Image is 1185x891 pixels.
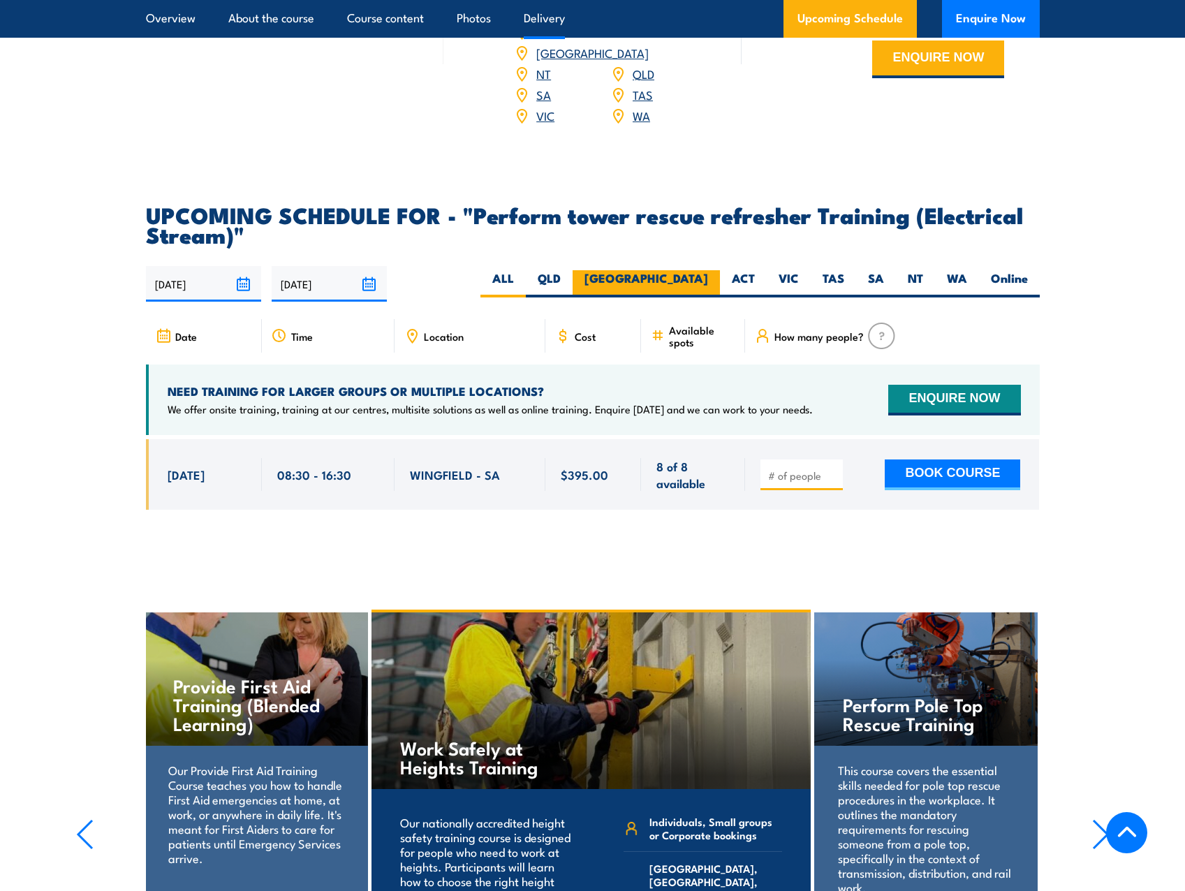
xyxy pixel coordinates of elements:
[536,107,554,124] a: VIC
[633,86,653,103] a: TAS
[720,270,767,297] label: ACT
[979,270,1040,297] label: Online
[872,40,1004,78] button: ENQUIRE NOW
[175,330,197,342] span: Date
[173,676,339,732] h4: Provide First Aid Training (Blended Learning)
[843,695,1008,732] h4: Perform Pole Top Rescue Training
[774,330,864,342] span: How many people?
[888,385,1020,415] button: ENQUIRE NOW
[146,205,1040,244] h2: UPCOMING SCHEDULE FOR - "Perform tower rescue refresher Training (Electrical Stream)"
[168,466,205,483] span: [DATE]
[767,270,811,297] label: VIC
[896,270,935,297] label: NT
[146,266,261,302] input: From date
[536,44,649,61] a: [GEOGRAPHIC_DATA]
[272,266,387,302] input: To date
[480,270,526,297] label: ALL
[561,466,608,483] span: $395.00
[768,469,838,483] input: # of people
[669,324,735,348] span: Available spots
[656,458,730,491] span: 8 of 8 available
[633,65,654,82] a: QLD
[885,459,1020,490] button: BOOK COURSE
[811,270,856,297] label: TAS
[410,466,500,483] span: WINGFIELD - SA
[168,383,813,399] h4: NEED TRAINING FOR LARGER GROUPS OR MULTIPLE LOCATIONS?
[168,763,344,865] p: Our Provide First Aid Training Course teaches you how to handle First Aid emergencies at home, at...
[633,107,650,124] a: WA
[424,330,464,342] span: Location
[526,270,573,297] label: QLD
[649,815,782,841] span: Individuals, Small groups or Corporate bookings
[573,270,720,297] label: [GEOGRAPHIC_DATA]
[575,330,596,342] span: Cost
[291,330,313,342] span: Time
[536,65,551,82] a: NT
[856,270,896,297] label: SA
[400,738,564,776] h4: Work Safely at Heights Training
[277,466,351,483] span: 08:30 - 16:30
[168,402,813,416] p: We offer onsite training, training at our centres, multisite solutions as well as online training...
[935,270,979,297] label: WA
[536,86,551,103] a: SA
